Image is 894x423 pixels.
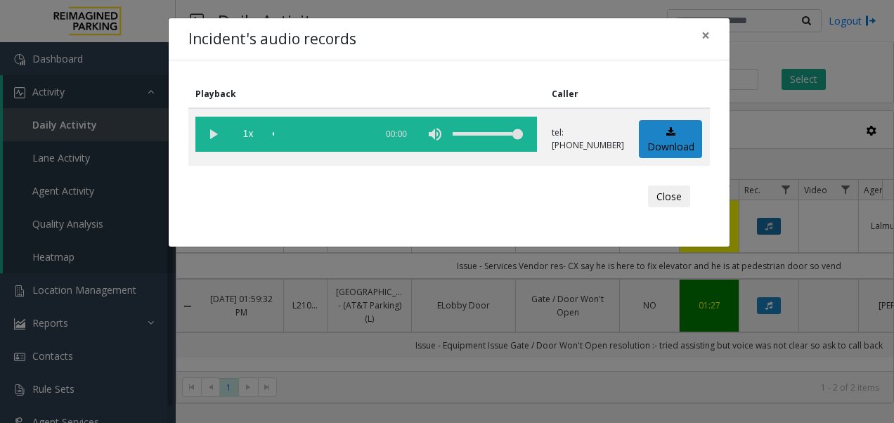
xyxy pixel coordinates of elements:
[552,126,624,152] p: tel:[PHONE_NUMBER]
[701,25,710,45] span: ×
[453,117,523,152] div: volume level
[273,117,368,152] div: scrub bar
[188,28,356,51] h4: Incident's audio records
[545,80,632,108] th: Caller
[648,186,690,208] button: Close
[692,18,720,53] button: Close
[639,120,702,159] a: Download
[188,80,545,108] th: Playback
[231,117,266,152] span: playback speed button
